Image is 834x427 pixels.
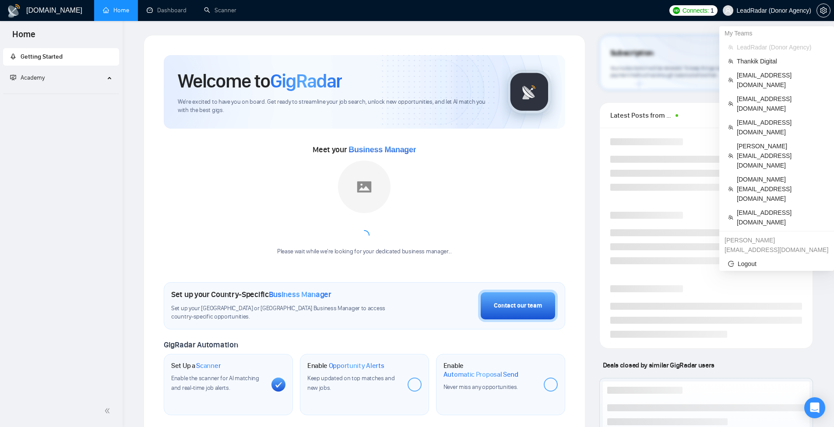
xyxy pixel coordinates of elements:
span: logout [728,261,734,267]
span: loading [358,229,371,242]
span: Enable the scanner for AI matching and real-time job alerts. [171,374,259,392]
h1: Enable [307,361,384,370]
li: Academy Homepage [3,90,119,96]
span: LeadRadar (Donor Agency) [737,42,825,52]
span: [EMAIL_ADDRESS][DOMAIN_NAME] [737,70,825,90]
span: team [728,153,733,158]
div: Please wait while we're looking for your dedicated business manager... [272,248,457,256]
span: Home [5,28,42,46]
span: Academy [21,74,45,81]
span: Meet your [313,145,416,154]
span: Getting Started [21,53,63,60]
a: setting [816,7,830,14]
h1: Enable [443,361,537,378]
span: GigRadar [270,69,342,93]
div: Contact our team [494,301,542,311]
div: My Teams [719,26,834,40]
span: double-left [104,406,113,415]
span: user [725,7,731,14]
span: Never miss any opportunities. [443,383,518,391]
h1: Set Up a [171,361,221,370]
div: Open Intercom Messenger [804,397,825,418]
img: gigradar-logo.png [507,70,551,114]
span: GigRadar Automation [164,340,238,350]
div: oleksandr.b+2@gigradar.io [719,233,834,257]
span: team [728,59,733,64]
span: [DOMAIN_NAME][EMAIL_ADDRESS][DOMAIN_NAME] [737,175,825,203]
span: setting [817,7,830,14]
span: team [728,215,733,220]
button: Contact our team [478,290,558,322]
span: Set up your [GEOGRAPHIC_DATA] or [GEOGRAPHIC_DATA] Business Manager to access country-specific op... [171,304,403,321]
span: team [728,77,733,83]
span: Your subscription will be renewed. To keep things running smoothly, make sure your payment method... [610,65,789,79]
a: searchScanner [204,7,236,14]
span: We're excited to have you on board. Get ready to streamline your job search, unlock new opportuni... [178,98,493,115]
span: Connects: [683,6,709,15]
span: Thankik Digital [737,56,825,66]
span: Keep updated on top matches and new jobs. [307,374,395,392]
span: Automatic Proposal Send [443,370,518,379]
span: team [728,45,733,50]
span: [PERSON_NAME][EMAIL_ADDRESS][DOMAIN_NAME] [737,141,825,170]
span: Scanner [196,361,221,370]
span: team [728,186,733,192]
span: team [728,125,733,130]
h1: Set up your Country-Specific [171,290,331,299]
span: team [728,101,733,106]
span: [EMAIL_ADDRESS][DOMAIN_NAME] [737,94,825,113]
button: setting [816,3,830,17]
a: dashboardDashboard [147,7,187,14]
span: rocket [10,53,16,59]
span: Logout [728,259,825,269]
span: Academy [10,74,45,81]
img: upwork-logo.png [673,7,680,14]
img: logo [7,4,21,18]
span: [EMAIL_ADDRESS][DOMAIN_NAME] [737,208,825,227]
span: [EMAIL_ADDRESS][DOMAIN_NAME] [737,118,825,137]
span: Business Manager [269,290,331,299]
span: Latest Posts from the GigRadar Community [610,110,673,121]
span: Business Manager [348,145,416,154]
span: Subscription [610,46,654,61]
li: Getting Started [3,48,119,66]
img: placeholder.png [338,161,391,213]
h1: Welcome to [178,69,342,93]
span: fund-projection-screen [10,74,16,80]
span: Opportunity Alerts [329,361,384,370]
span: 1 [711,6,714,15]
a: homeHome [103,7,129,14]
span: Deals closed by similar GigRadar users [599,357,718,373]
